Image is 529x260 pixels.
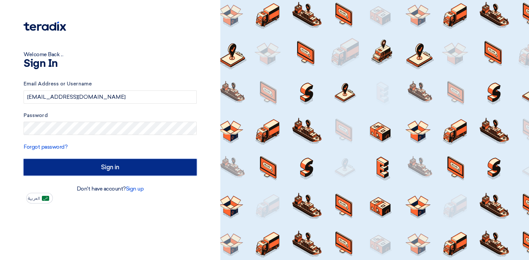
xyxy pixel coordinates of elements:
[28,196,40,201] span: العربية
[26,193,53,203] button: العربية
[24,144,67,150] a: Forgot password?
[24,51,197,59] div: Welcome Back ...
[42,196,49,201] img: ar-AR.png
[24,59,197,69] h1: Sign In
[24,185,197,193] div: Don't have account?
[24,90,197,104] input: Enter your business email or username
[24,80,197,88] label: Email Address or Username
[24,22,66,31] img: Teradix logo
[24,112,197,119] label: Password
[24,159,197,176] input: Sign in
[126,186,144,192] a: Sign up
